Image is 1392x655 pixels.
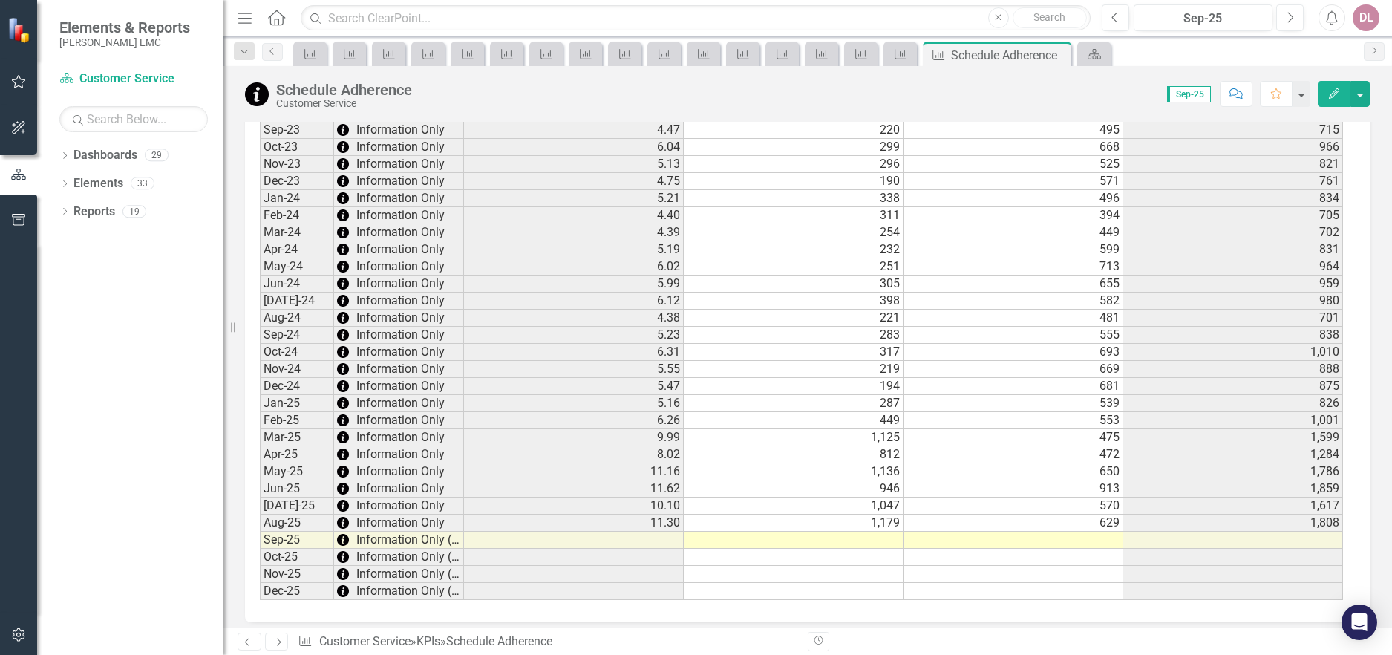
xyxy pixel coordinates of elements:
td: 826 [1123,395,1343,412]
td: 555 [904,327,1123,344]
div: Customer Service [276,98,412,109]
td: 1,859 [1123,480,1343,498]
td: 959 [1123,276,1343,293]
td: 6.31 [464,344,684,361]
img: IWblzyZctvVbhh6iut4+8SnXlufu7+cQfAVfvL+qxn39esQC0MKb9uufUdOmr1gSVb22k1bduzJKzhc6qup8ZUeLsjbs2PLpr... [337,209,349,221]
td: 254 [684,224,904,241]
img: IWblzyZctvVbhh6iut4+8SnXlufu7+cQfAVfvL+qxn39esQC0MKb9uufUdOmr1gSVb22k1bduzJKzhc6qup8ZUeLsjbs2PLpr... [337,363,349,375]
td: 5.16 [464,395,684,412]
td: 539 [904,395,1123,412]
td: 553 [904,412,1123,429]
td: 5.55 [464,361,684,378]
img: IWblzyZctvVbhh6iut4+8SnXlufu7+cQfAVfvL+qxn39esQC0MKb9uufUdOmr1gSVb22k1bduzJKzhc6qup8ZUeLsjbs2PLpr... [337,346,349,358]
td: 582 [904,293,1123,310]
td: 398 [684,293,904,310]
td: 946 [684,480,904,498]
img: IWblzyZctvVbhh6iut4+8SnXlufu7+cQfAVfvL+qxn39esQC0MKb9uufUdOmr1gSVb22k1bduzJKzhc6qup8ZUeLsjbs2PLpr... [337,517,349,529]
td: 5.21 [464,190,684,207]
td: Information Only [353,122,464,139]
td: 5.99 [464,276,684,293]
td: Information Only [353,173,464,190]
td: Apr-24 [260,241,334,258]
div: » » [298,633,796,651]
div: Schedule Adherence [446,634,552,648]
td: 571 [904,173,1123,190]
td: Information Only [353,361,464,378]
td: 1,617 [1123,498,1343,515]
td: Jun-25 [260,480,334,498]
td: Information Only [353,463,464,480]
input: Search ClearPoint... [301,5,1090,31]
td: 220 [684,122,904,139]
td: 251 [684,258,904,276]
td: 713 [904,258,1123,276]
div: 29 [145,149,169,162]
td: May-24 [260,258,334,276]
td: 4.75 [464,173,684,190]
td: Information Only [353,429,464,446]
td: Aug-24 [260,310,334,327]
img: IWblzyZctvVbhh6iut4+8SnXlufu7+cQfAVfvL+qxn39esQC0MKb9uufUdOmr1gSVb22k1bduzJKzhc6qup8ZUeLsjbs2PLpr... [337,380,349,392]
img: Information Only (No Update) [245,82,269,106]
img: IWblzyZctvVbhh6iut4+8SnXlufu7+cQfAVfvL+qxn39esQC0MKb9uufUdOmr1gSVb22k1bduzJKzhc6qup8ZUeLsjbs2PLpr... [337,551,349,563]
td: Dec-23 [260,173,334,190]
a: Customer Service [319,634,411,648]
td: 980 [1123,293,1343,310]
td: Sep-23 [260,122,334,139]
td: Information Only [353,241,464,258]
td: 812 [684,446,904,463]
td: Oct-24 [260,344,334,361]
div: Schedule Adherence [951,46,1068,65]
td: 702 [1123,224,1343,241]
td: 1,136 [684,463,904,480]
td: 834 [1123,190,1343,207]
td: 1,047 [684,498,904,515]
td: 681 [904,378,1123,395]
td: Information Only [353,139,464,156]
td: 338 [684,190,904,207]
td: [DATE]-24 [260,293,334,310]
td: Oct-25 [260,549,334,566]
td: Aug-25 [260,515,334,532]
td: Information Only [353,344,464,361]
td: Oct-23 [260,139,334,156]
img: IWblzyZctvVbhh6iut4+8SnXlufu7+cQfAVfvL+qxn39esQC0MKb9uufUdOmr1gSVb22k1bduzJKzhc6qup8ZUeLsjbs2PLpr... [337,466,349,478]
td: 311 [684,207,904,224]
td: Feb-24 [260,207,334,224]
button: DL [1353,4,1379,31]
td: Information Only [353,515,464,532]
img: IWblzyZctvVbhh6iut4+8SnXlufu7+cQfAVfvL+qxn39esQC0MKb9uufUdOmr1gSVb22k1bduzJKzhc6qup8ZUeLsjbs2PLpr... [337,295,349,307]
img: IWblzyZctvVbhh6iut4+8SnXlufu7+cQfAVfvL+qxn39esQC0MKb9uufUdOmr1gSVb22k1bduzJKzhc6qup8ZUeLsjbs2PLpr... [337,534,349,546]
img: IWblzyZctvVbhh6iut4+8SnXlufu7+cQfAVfvL+qxn39esQC0MKb9uufUdOmr1gSVb22k1bduzJKzhc6qup8ZUeLsjbs2PLpr... [337,158,349,170]
td: Mar-24 [260,224,334,241]
td: 838 [1123,327,1343,344]
td: 715 [1123,122,1343,139]
td: 655 [904,276,1123,293]
img: IWblzyZctvVbhh6iut4+8SnXlufu7+cQfAVfvL+qxn39esQC0MKb9uufUdOmr1gSVb22k1bduzJKzhc6qup8ZUeLsjbs2PLpr... [337,278,349,290]
td: 11.30 [464,515,684,532]
td: 9.99 [464,429,684,446]
img: IWblzyZctvVbhh6iut4+8SnXlufu7+cQfAVfvL+qxn39esQC0MKb9uufUdOmr1gSVb22k1bduzJKzhc6qup8ZUeLsjbs2PLpr... [337,483,349,495]
td: Information Only [353,310,464,327]
span: Elements & Reports [59,19,190,36]
td: Nov-25 [260,566,334,583]
td: 6.26 [464,412,684,429]
a: Dashboards [73,147,137,164]
img: IWblzyZctvVbhh6iut4+8SnXlufu7+cQfAVfvL+qxn39esQC0MKb9uufUdOmr1gSVb22k1bduzJKzhc6qup8ZUeLsjbs2PLpr... [337,175,349,187]
small: [PERSON_NAME] EMC [59,36,190,48]
td: Sep-24 [260,327,334,344]
td: Information Only [353,480,464,498]
td: 599 [904,241,1123,258]
td: Jan-24 [260,190,334,207]
td: 10.10 [464,498,684,515]
td: Information Only [353,293,464,310]
td: 221 [684,310,904,327]
img: ClearPoint Strategy [7,17,33,43]
td: Mar-25 [260,429,334,446]
td: 472 [904,446,1123,463]
td: Information Only [353,224,464,241]
td: Information Only (No Update) [353,532,464,549]
td: 283 [684,327,904,344]
td: Information Only [353,395,464,412]
td: 629 [904,515,1123,532]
